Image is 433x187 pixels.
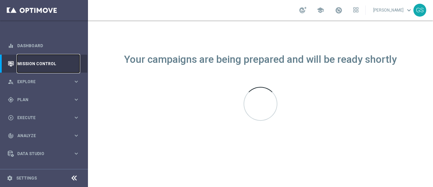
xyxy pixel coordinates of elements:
[317,6,324,14] span: school
[7,175,13,181] i: settings
[7,79,80,85] button: person_search Explore keyboard_arrow_right
[372,5,413,15] a: [PERSON_NAME]keyboard_arrow_down
[124,57,397,62] div: Your campaigns are being prepared and will be ready shortly
[73,114,79,121] i: keyboard_arrow_right
[8,37,79,55] div: Dashboard
[8,79,73,85] div: Explore
[7,61,80,67] button: Mission Control
[17,55,79,73] a: Mission Control
[8,79,14,85] i: person_search
[8,163,79,181] div: Optibot
[8,115,14,121] i: play_circle_outline
[8,115,73,121] div: Execute
[8,133,14,139] i: track_changes
[7,115,80,120] button: play_circle_outline Execute keyboard_arrow_right
[8,55,79,73] div: Mission Control
[8,169,14,175] i: lightbulb
[17,37,79,55] a: Dashboard
[405,6,413,14] span: keyboard_arrow_down
[17,134,73,138] span: Analyze
[73,150,79,157] i: keyboard_arrow_right
[73,132,79,139] i: keyboard_arrow_right
[413,4,426,17] div: GS
[7,97,80,102] button: gps_fixed Plan keyboard_arrow_right
[16,176,37,180] a: Settings
[7,151,80,156] button: Data Studio keyboard_arrow_right
[7,43,80,49] button: equalizer Dashboard
[17,152,73,156] span: Data Studio
[17,80,73,84] span: Explore
[8,97,14,103] i: gps_fixed
[73,78,79,85] i: keyboard_arrow_right
[8,43,14,49] i: equalizer
[7,133,80,138] button: track_changes Analyze keyboard_arrow_right
[17,98,73,102] span: Plan
[8,97,73,103] div: Plan
[8,151,73,157] div: Data Studio
[17,163,71,181] a: Optibot
[17,116,73,120] span: Execute
[8,133,73,139] div: Analyze
[73,96,79,103] i: keyboard_arrow_right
